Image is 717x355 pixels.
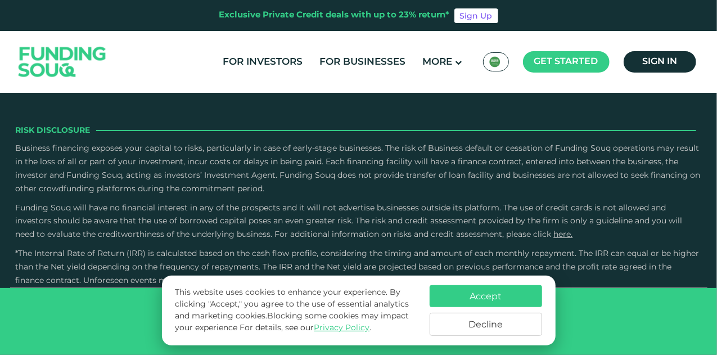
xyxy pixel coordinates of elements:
button: Accept [430,285,542,307]
div: Exclusive Private Credit deals with up to 23% return* [219,9,450,22]
a: For Businesses [317,53,409,71]
a: Privacy Policy [314,324,369,332]
p: Funding Souq is licensed by the Saudi Central Bank with license number ٨٦/أ ش/٢٠٢٤٠٣ [19,302,699,313]
span: Sign in [642,57,677,66]
a: here. [554,231,573,239]
span: Blocking some cookies may impact your experience [175,312,409,332]
a: Sign Up [454,8,498,23]
span: More [423,57,453,67]
span: Risk Disclosure [16,124,91,137]
p: *The Internal Rate of Return (IRR) is calculated based on the cash flow profile, considering the ... [16,248,702,287]
p: Business financing exposes your capital to risks, particularly in case of early-stage businesses.... [16,142,702,196]
span: Funding Souq will have no financial interest in any of the prospects and it will not advertise bu... [16,204,683,239]
img: Logo [7,34,118,91]
a: Sign in [624,51,696,73]
span: For details, see our . [240,324,371,332]
a: For Investors [220,53,306,71]
img: SA Flag [489,56,500,68]
span: Get started [534,57,598,66]
p: This website uses cookies to enhance your experience. By clicking "Accept," you agree to the use ... [175,287,418,334]
button: Decline [430,313,542,336]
